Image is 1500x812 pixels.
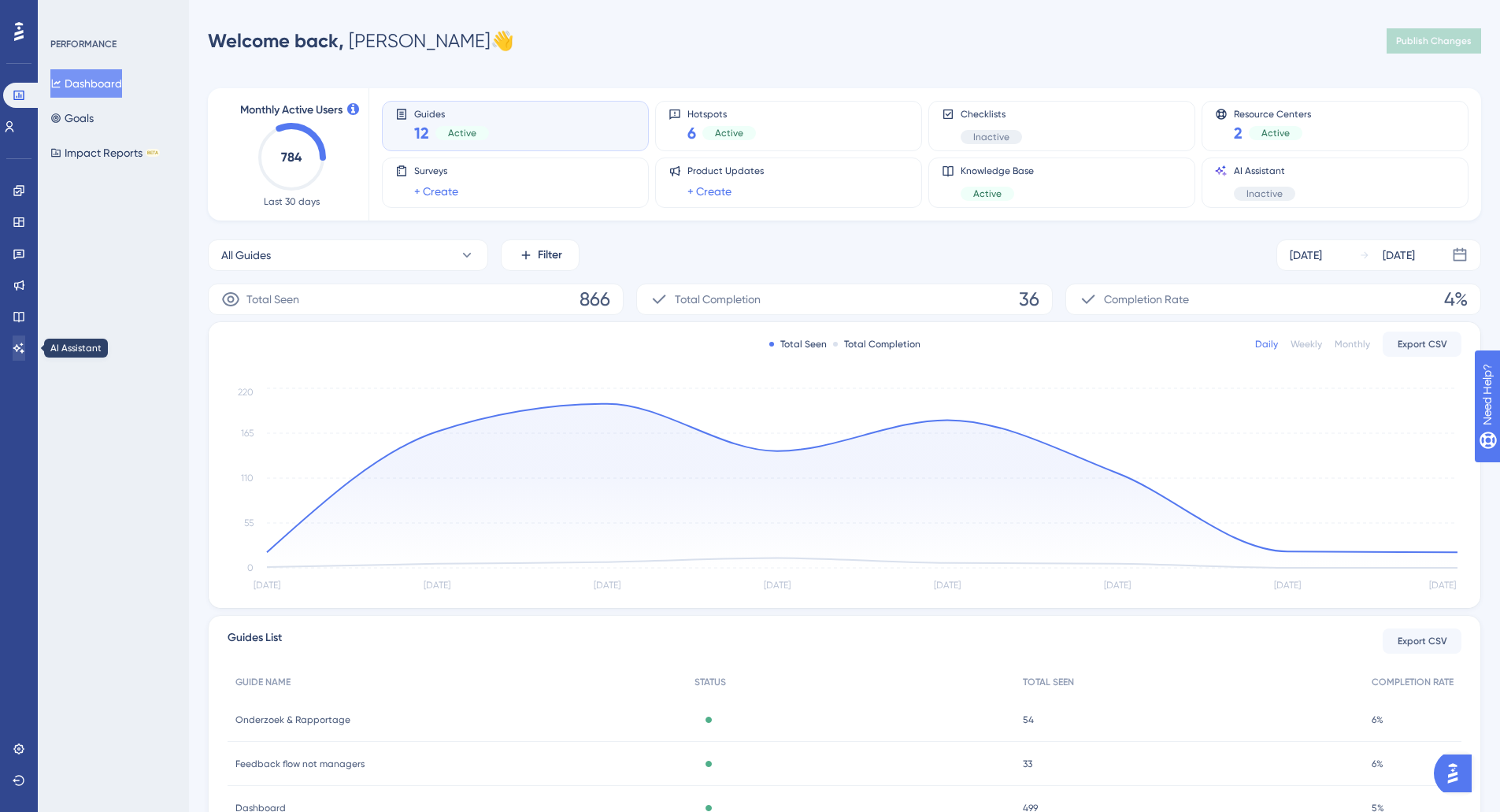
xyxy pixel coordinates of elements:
[1274,580,1301,591] tspan: [DATE]
[208,28,514,54] div: [PERSON_NAME] 👋
[538,246,562,265] span: Filter
[1429,580,1456,591] tspan: [DATE]
[244,517,254,528] tspan: 55
[973,131,1009,143] span: Inactive
[414,165,458,177] span: Surveys
[1372,714,1383,726] span: 6%
[37,4,98,23] span: Need Help?
[228,628,282,654] span: Guides List
[934,580,961,591] tspan: [DATE]
[208,239,488,271] button: All Guides
[235,758,365,770] span: Feedback flow not managers
[241,473,254,484] tspan: 110
[1234,122,1243,144] span: 2
[961,108,1022,121] span: Checklists
[264,195,320,208] span: Last 30 days
[961,165,1034,177] span: Knowledge Base
[235,714,350,726] span: Onderzoek & Rapportage
[580,287,610,312] span: 866
[594,580,620,591] tspan: [DATE]
[1372,758,1383,770] span: 6%
[414,108,489,119] span: Guides
[973,187,1002,200] span: Active
[1434,750,1481,797] iframe: UserGuiding AI Assistant Launcher
[675,290,761,309] span: Total Completion
[769,338,827,350] div: Total Seen
[1383,332,1461,357] button: Export CSV
[1396,35,1472,47] span: Publish Changes
[1335,338,1370,350] div: Monthly
[238,387,254,398] tspan: 220
[1261,127,1290,139] span: Active
[1372,676,1454,688] span: COMPLETION RATE
[1383,246,1415,265] div: [DATE]
[1398,635,1447,647] span: Export CSV
[246,290,299,309] span: Total Seen
[687,182,731,201] a: + Create
[241,428,254,439] tspan: 165
[1290,246,1322,265] div: [DATE]
[50,104,94,132] button: Goals
[1234,108,1311,119] span: Resource Centers
[1255,338,1278,350] div: Daily
[833,338,920,350] div: Total Completion
[424,580,450,591] tspan: [DATE]
[687,122,696,144] span: 6
[694,676,726,688] span: STATUS
[687,165,764,177] span: Product Updates
[1019,287,1039,312] span: 36
[414,122,429,144] span: 12
[715,127,743,139] span: Active
[414,182,458,201] a: + Create
[281,150,302,165] text: 784
[50,69,122,98] button: Dashboard
[240,101,343,120] span: Monthly Active Users
[1398,338,1447,350] span: Export CSV
[254,580,280,591] tspan: [DATE]
[1291,338,1322,350] div: Weekly
[50,38,117,50] div: PERFORMANCE
[764,580,791,591] tspan: [DATE]
[1234,165,1295,177] span: AI Assistant
[1104,580,1131,591] tspan: [DATE]
[448,127,476,139] span: Active
[1383,628,1461,654] button: Export CSV
[687,108,756,119] span: Hotspots
[1104,290,1189,309] span: Completion Rate
[235,676,291,688] span: GUIDE NAME
[146,149,160,157] div: BETA
[1023,676,1074,688] span: TOTAL SEEN
[208,29,344,52] span: Welcome back,
[1444,287,1468,312] span: 4%
[1246,187,1283,200] span: Inactive
[221,246,271,265] span: All Guides
[1023,714,1034,726] span: 54
[50,139,160,167] button: Impact ReportsBETA
[247,562,254,573] tspan: 0
[501,239,580,271] button: Filter
[1023,758,1032,770] span: 33
[1387,28,1481,54] button: Publish Changes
